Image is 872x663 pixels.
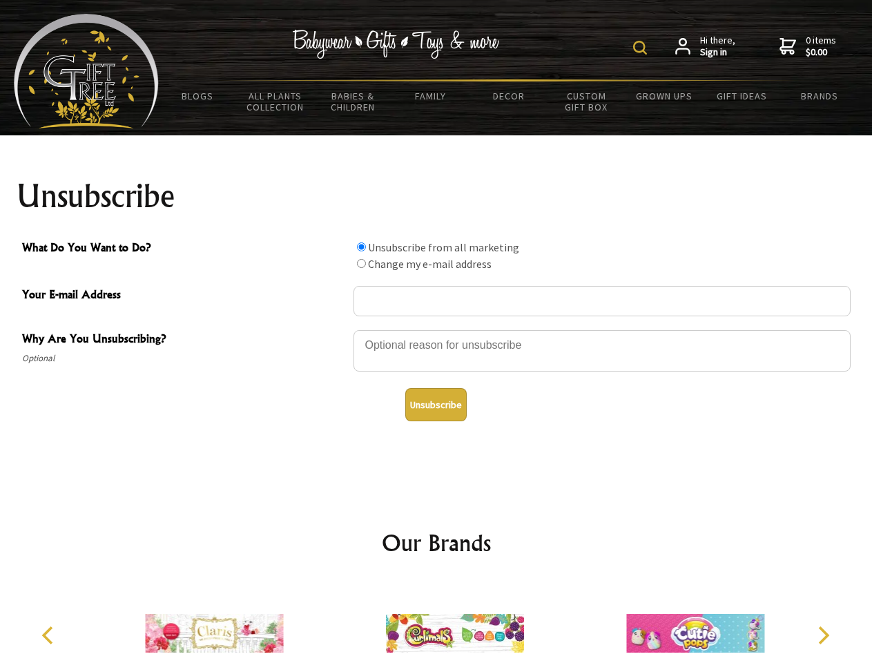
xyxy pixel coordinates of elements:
[28,526,845,559] h2: Our Brands
[357,259,366,268] input: What Do You Want to Do?
[17,180,856,213] h1: Unsubscribe
[22,350,347,367] span: Optional
[357,242,366,251] input: What Do You Want to Do?
[368,257,492,271] label: Change my e-mail address
[806,34,836,59] span: 0 items
[22,239,347,259] span: What Do You Want to Do?
[368,240,519,254] label: Unsubscribe from all marketing
[700,46,735,59] strong: Sign in
[35,620,65,651] button: Previous
[159,81,237,110] a: BLOGS
[675,35,735,59] a: Hi there,Sign in
[353,286,851,316] input: Your E-mail Address
[314,81,392,122] a: Babies & Children
[353,330,851,372] textarea: Why Are You Unsubscribing?
[392,81,470,110] a: Family
[237,81,315,122] a: All Plants Collection
[405,388,467,421] button: Unsubscribe
[703,81,781,110] a: Gift Ideas
[22,286,347,306] span: Your E-mail Address
[293,30,500,59] img: Babywear - Gifts - Toys & more
[779,35,836,59] a: 0 items$0.00
[808,620,838,651] button: Next
[625,81,703,110] a: Grown Ups
[548,81,626,122] a: Custom Gift Box
[633,41,647,55] img: product search
[781,81,859,110] a: Brands
[700,35,735,59] span: Hi there,
[806,46,836,59] strong: $0.00
[22,330,347,350] span: Why Are You Unsubscribing?
[469,81,548,110] a: Decor
[14,14,159,128] img: Babyware - Gifts - Toys and more...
